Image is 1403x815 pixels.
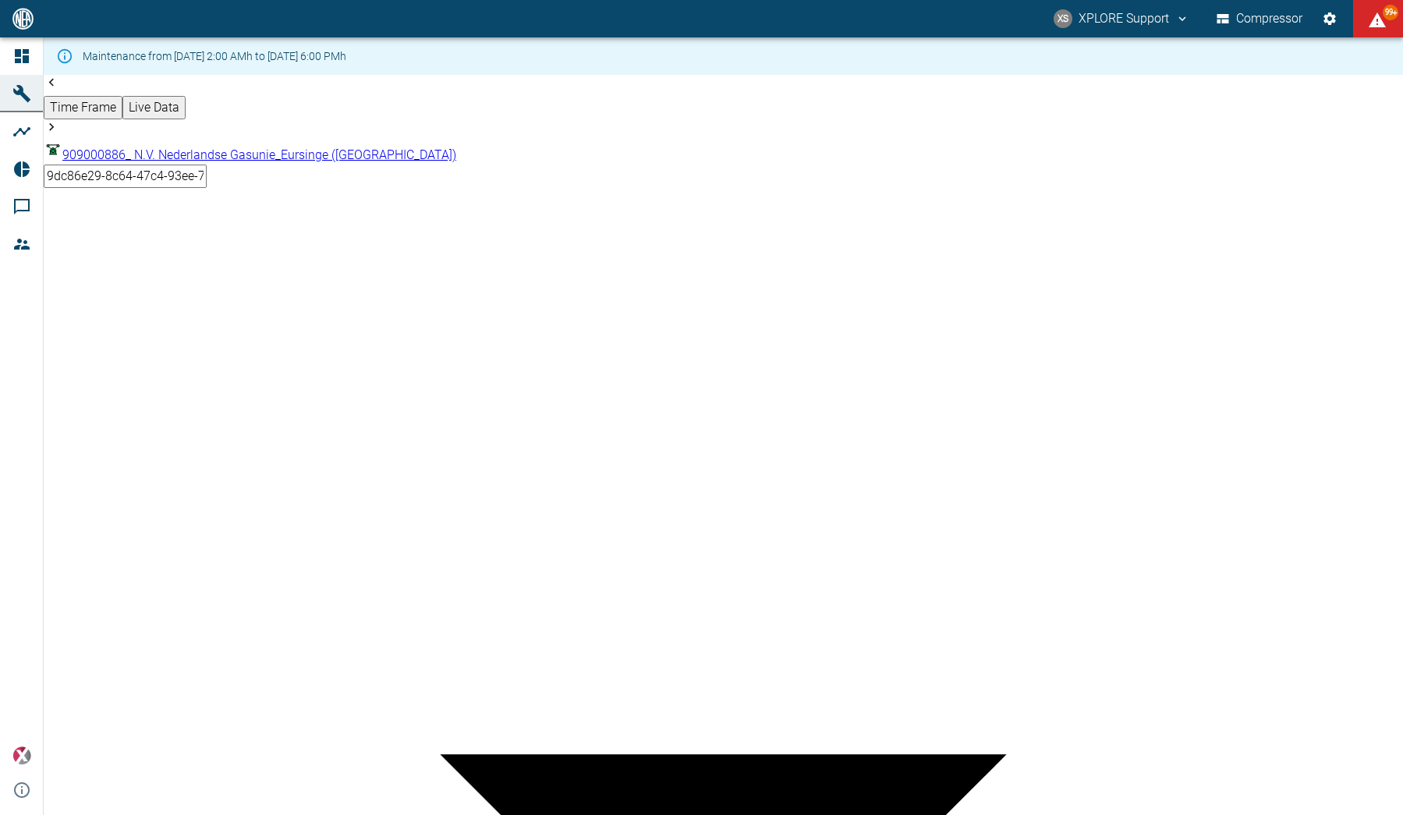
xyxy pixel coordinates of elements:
button: compressors@neaxplore.com [1051,5,1192,33]
a: 909000886_ N.V. Nederlandse Gasunie_Eursinge ([GEOGRAPHIC_DATA]) [44,147,456,162]
img: Xplore Logo [12,746,31,765]
span: 909000886_ N.V. Nederlandse Gasunie_Eursinge ([GEOGRAPHIC_DATA]) [62,147,456,162]
div: XS [1054,9,1072,28]
button: Time Frame [44,96,122,119]
div: Maintenance from [DATE] 2:00 AMh to [DATE] 6:00 PMh [83,42,346,70]
img: logo [11,8,35,29]
button: Live Data [122,96,186,119]
button: Settings [1316,5,1344,33]
span: 99+ [1383,5,1398,20]
button: Compressor [1213,5,1306,33]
